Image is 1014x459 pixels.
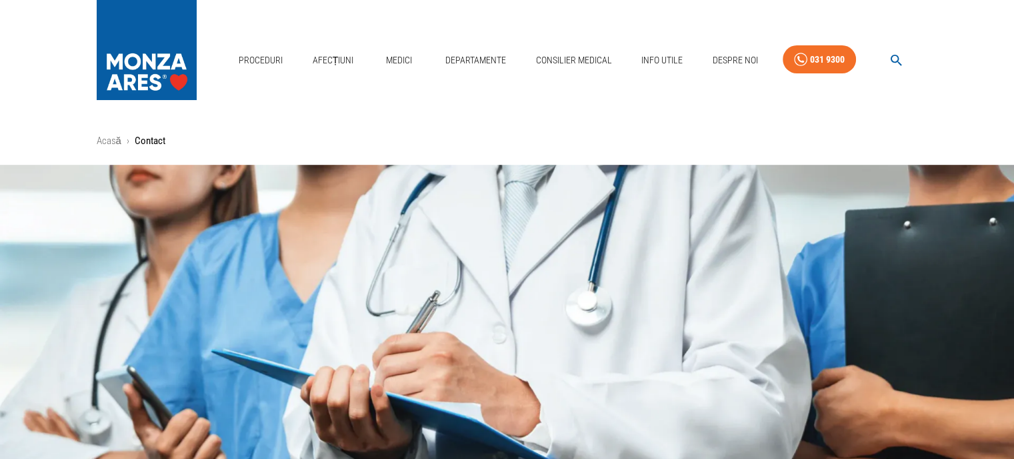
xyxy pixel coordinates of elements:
[707,47,763,74] a: Despre Noi
[378,47,421,74] a: Medici
[636,47,688,74] a: Info Utile
[233,47,288,74] a: Proceduri
[783,45,856,74] a: 031 9300
[127,133,129,149] li: ›
[440,47,511,74] a: Departamente
[97,135,121,147] a: Acasă
[810,51,845,68] div: 031 9300
[307,47,359,74] a: Afecțiuni
[135,133,165,149] p: Contact
[97,133,918,149] nav: breadcrumb
[530,47,617,74] a: Consilier Medical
